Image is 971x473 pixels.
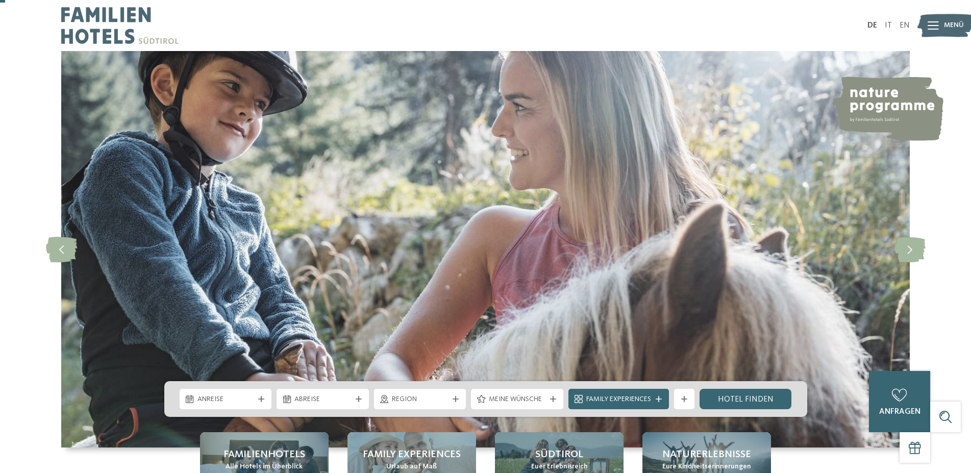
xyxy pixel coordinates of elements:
span: Naturerlebnisse [662,447,751,462]
a: DE [867,21,877,30]
span: Euer Erlebnisreich [531,462,588,472]
span: Eure Kindheitserinnerungen [662,462,751,472]
a: IT [885,21,892,30]
span: Family Experiences [363,447,461,462]
a: anfragen [869,371,930,432]
a: Hotel finden [700,389,792,409]
span: Anreise [197,394,254,405]
span: Region [392,394,449,405]
span: anfragen [879,408,920,416]
span: Abreise [294,394,351,405]
span: Family Experiences [586,394,651,405]
a: EN [900,21,910,30]
span: Familienhotels [223,447,305,462]
img: Familienhotels Südtirol: The happy family places [61,51,910,447]
span: Alle Hotels im Überblick [226,462,303,472]
span: Meine Wünsche [489,394,545,405]
img: nature programme by Familienhotels Südtirol [831,77,943,141]
span: Südtirol [535,447,583,462]
span: Menü [944,20,964,31]
span: Urlaub auf Maß [386,462,437,472]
